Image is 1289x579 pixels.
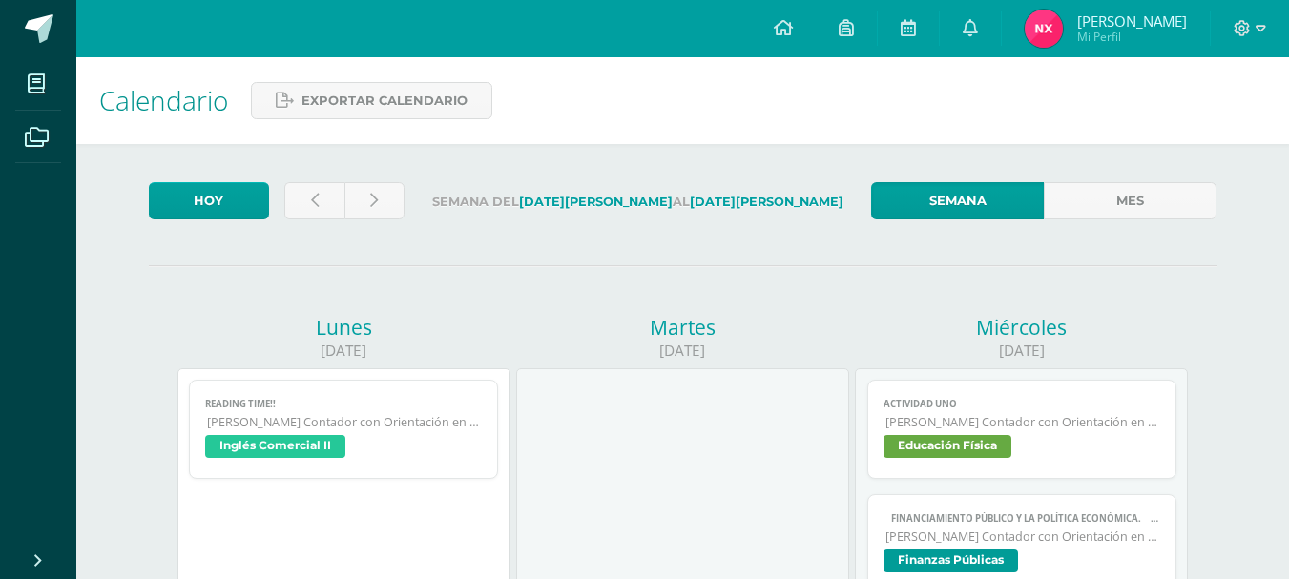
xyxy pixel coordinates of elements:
strong: [DATE][PERSON_NAME] [519,195,673,209]
div: [DATE] [855,341,1188,361]
span: Inglés Comercial II [205,435,345,458]
a: Hoy [149,182,269,219]
span: Finanzas Públicas [884,549,1018,572]
span:  Financiamiento Público y la Política Económica.  Tesorería Nacional. [884,512,1161,525]
span: Educación Física [884,435,1011,458]
span: Actividad Uno [884,398,1161,410]
span: [PERSON_NAME] Contador con Orientación en Computación [885,528,1161,545]
label: Semana del al [420,182,856,221]
span: Calendario [99,82,228,118]
a: Mes [1044,182,1216,219]
div: Martes [516,314,849,341]
a: Exportar calendario [251,82,492,119]
span: [PERSON_NAME] [1077,11,1187,31]
img: c19c4068141e8cbf06dc7f04dc57d6c3.png [1025,10,1063,48]
span: READING TIME!! [205,398,483,410]
span: [PERSON_NAME] Contador con Orientación en Computación [885,414,1161,430]
div: Lunes [177,314,510,341]
div: [DATE] [177,341,510,361]
a: READING TIME!![PERSON_NAME] Contador con Orientación en ComputaciónInglés Comercial II [189,380,499,479]
span: Exportar calendario [301,83,468,118]
a: Actividad Uno[PERSON_NAME] Contador con Orientación en ComputaciónEducación Física [867,380,1177,479]
a: Semana [871,182,1044,219]
div: [DATE] [516,341,849,361]
span: [PERSON_NAME] Contador con Orientación en Computación [207,414,483,430]
span: Mi Perfil [1077,29,1187,45]
strong: [DATE][PERSON_NAME] [690,195,843,209]
div: Miércoles [855,314,1188,341]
